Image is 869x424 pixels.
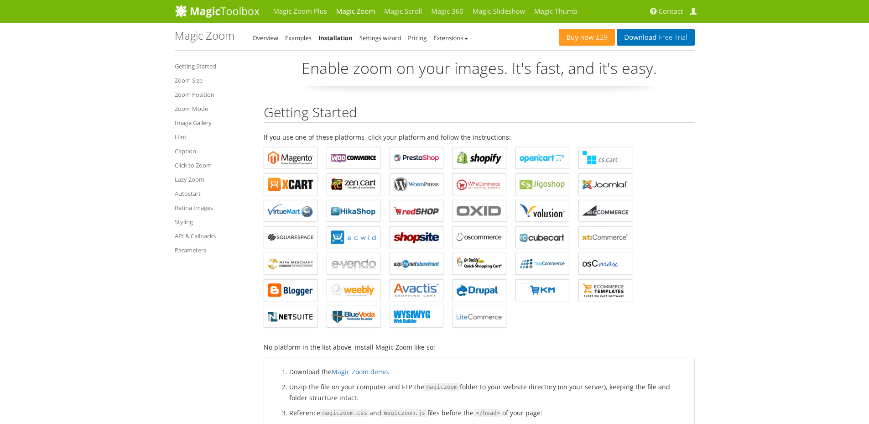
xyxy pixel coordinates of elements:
code: magiczoom.css [320,409,370,417]
b: Magic Zoom for Joomla [583,178,628,191]
b: Magic Zoom for ecommerce Templates [583,283,628,297]
b: Magic Zoom for VirtueMart [268,204,313,218]
a: Buy now£29 [559,29,615,46]
a: Magic Zoom for WordPress [390,173,443,195]
a: Magic Zoom for CS-Cart [578,147,632,169]
b: Magic Zoom for Zen Cart [331,178,376,191]
b: Magic Zoom for WYSIWYG [394,310,439,324]
a: Retina Images [175,202,250,213]
span: Free Trial [656,34,687,41]
code: magiczoom [424,383,460,391]
a: Magic Zoom for EKM [515,279,569,301]
b: Magic Zoom for CS-Cart [583,151,628,165]
p: Enable zoom on your images. It's fast, and it's easy. [264,58,695,86]
a: Magic Zoom for osCMax [578,253,632,275]
b: Magic Zoom for redSHOP [394,204,439,218]
a: Magic Zoom for ShopSite [390,226,443,248]
a: Magic Zoom for e-vendo [327,253,380,275]
b: Magic Zoom for Avactis [394,283,439,297]
a: Zoom Size [175,75,250,86]
span: Contact [659,7,683,16]
h1: Magic Zoom [175,30,234,42]
a: Extensions [433,34,468,42]
a: Hint [175,131,250,142]
b: Magic Zoom for X-Cart [268,178,313,191]
a: DownloadFree Trial [617,29,694,46]
b: Magic Zoom for Miva Merchant [268,257,313,271]
a: Zoom Mode [175,103,250,114]
a: Styling [175,216,250,227]
a: Magic Zoom for Avactis [390,279,443,301]
b: Magic Zoom for Drupal [457,283,502,297]
a: Examples [285,34,312,42]
b: Magic Zoom for osCommerce [457,230,502,244]
li: Unzip the file on your computer and FTP the folder to your website directory (on your server), ke... [289,382,687,403]
a: Magic Zoom for Bigcommerce [578,200,632,222]
a: Magic Zoom for redSHOP [390,200,443,222]
a: Magic Zoom for xt:Commerce [578,226,632,248]
a: Magic Zoom for Squarespace [264,226,317,248]
a: Magic Zoom for X-Cart [264,173,317,195]
a: Magic Zoom for GoDaddy Shopping Cart [453,253,506,275]
b: Magic Zoom for Magento [268,151,313,165]
a: Parameters [175,245,250,256]
a: Magic Zoom for WP e-Commerce [453,173,506,195]
b: Magic Zoom for ShopSite [394,230,439,244]
a: Magic Zoom for Shopify [453,147,506,169]
a: Pricing [408,34,427,42]
a: Magic Zoom for ECWID [327,226,380,248]
a: Click to Zoom [175,160,250,171]
a: Lazy Zoom [175,174,250,185]
a: Zoom Position [175,89,250,100]
a: Magic Zoom for Weebly [327,279,380,301]
a: Image Gallery [175,117,250,128]
b: Magic Zoom for LiteCommerce [457,310,502,324]
a: Magic Zoom for Zen Cart [327,173,380,195]
b: Magic Zoom for Weebly [331,283,376,297]
a: Magic Zoom for OpenCart [515,147,569,169]
a: Magic Zoom for osCommerce [453,226,506,248]
b: Magic Zoom for CubeCart [520,230,565,244]
b: Magic Zoom for WP e-Commerce [457,178,502,191]
b: Magic Zoom for e-vendo [331,257,376,271]
code: magiczoom.js [381,409,427,417]
a: Overview [253,34,278,42]
a: Magic Zoom for BlueVoda [327,306,380,328]
b: Magic Zoom for AspDotNetStorefront [394,257,439,271]
a: Installation [318,34,353,42]
b: Magic Zoom for OXID [457,204,502,218]
b: Magic Zoom for Shopify [457,151,502,165]
a: Getting Started [175,61,250,72]
b: Magic Zoom for xt:Commerce [583,230,628,244]
h2: Getting Started [264,105,695,123]
b: Magic Zoom for Jigoshop [520,178,565,191]
a: Magic Zoom for ecommerce Templates [578,279,632,301]
a: Magic Zoom for Drupal [453,279,506,301]
a: Magic Zoom demo [332,367,388,376]
a: Autostart [175,188,250,199]
a: Settings wizard [359,34,401,42]
p: If you use one of these platforms, click your platform and follow the instructions: [264,132,695,142]
a: Magic Zoom for Miva Merchant [264,253,317,275]
a: Magic Zoom for Volusion [515,200,569,222]
a: Magic Zoom for Magento [264,147,317,169]
li: Download the . [289,366,687,377]
a: Magic Zoom for PrestaShop [390,147,443,169]
p: No platform in the list above, install Magic Zoom like so: [264,342,695,352]
b: Magic Zoom for WooCommerce [331,151,376,165]
b: Magic Zoom for EKM [520,283,565,297]
b: Magic Zoom for Blogger [268,283,313,297]
a: Magic Zoom for NetSuite [264,306,317,328]
a: Magic Zoom for WYSIWYG [390,306,443,328]
a: Magic Zoom for WooCommerce [327,147,380,169]
a: Magic Zoom for nopCommerce [515,253,569,275]
a: Magic Zoom for AspDotNetStorefront [390,253,443,275]
span: £29 [594,34,608,41]
a: API & Callbacks [175,230,250,241]
b: Magic Zoom for HikaShop [331,204,376,218]
b: Magic Zoom for OpenCart [520,151,565,165]
b: Magic Zoom for NetSuite [268,310,313,324]
code: </head> [474,409,502,417]
b: Magic Zoom for osCMax [583,257,628,271]
b: Magic Zoom for WordPress [394,178,439,191]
